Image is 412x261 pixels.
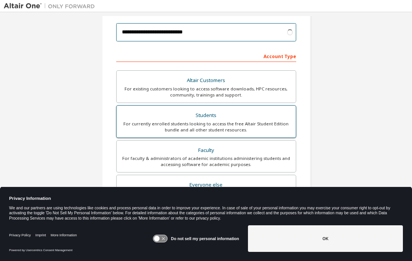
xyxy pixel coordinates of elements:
[121,155,291,168] div: For faculty & administrators of academic institutions administering students and accessing softwa...
[121,110,291,121] div: Students
[121,75,291,86] div: Altair Customers
[121,121,291,133] div: For currently enrolled students looking to access the free Altair Student Edition bundle and all ...
[4,2,99,10] img: Altair One
[116,50,296,62] div: Account Type
[121,86,291,98] div: For existing customers looking to access software downloads, HPC resources, community, trainings ...
[121,180,291,190] div: Everyone else
[121,145,291,156] div: Faculty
